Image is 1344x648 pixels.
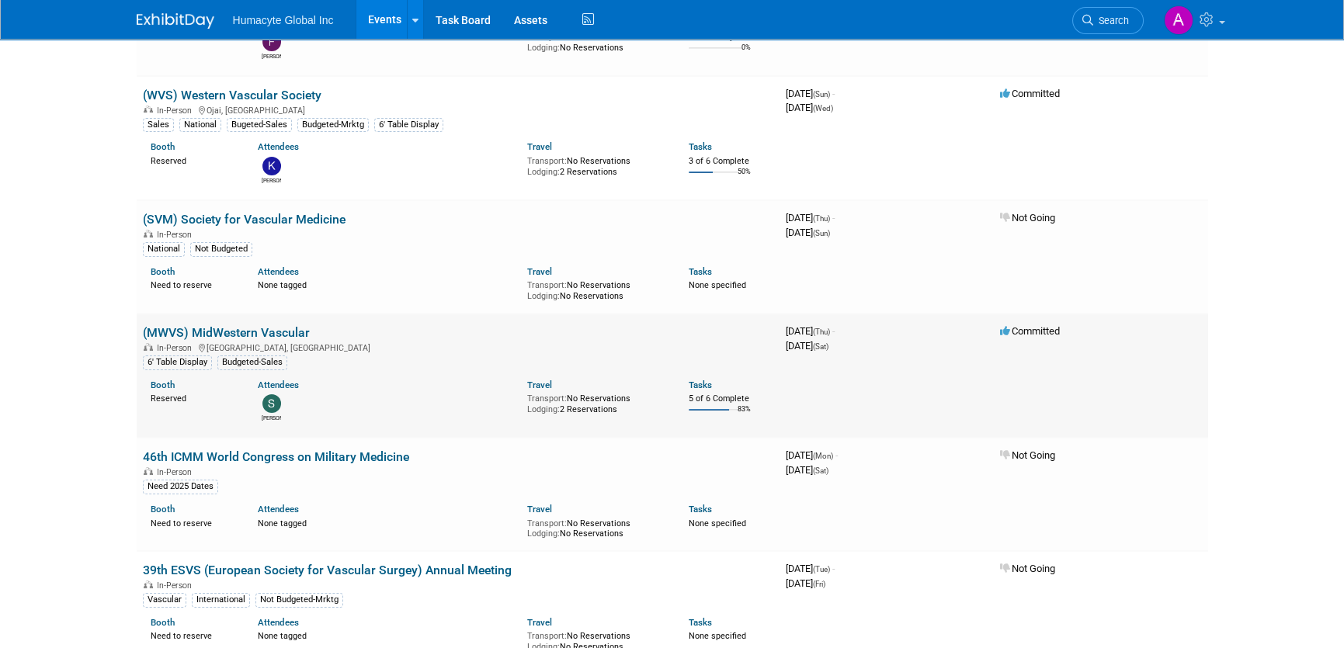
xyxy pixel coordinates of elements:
span: (Wed) [813,104,833,113]
span: None specified [689,518,746,528]
a: Travel [527,617,552,628]
span: In-Person [157,580,196,591]
span: [DATE] [786,577,825,589]
span: (Sun) [813,90,830,99]
div: 6' Table Display [143,355,212,369]
span: In-Person [157,106,196,116]
div: Vascular [143,593,186,607]
a: (SVM) Society for Vascular Medicine [143,212,346,227]
a: Attendees [258,379,299,390]
span: In-Person [157,343,196,353]
div: None tagged [258,277,516,291]
div: None tagged [258,628,516,642]
img: Sophia Bou-Ghannam [262,394,281,413]
span: In-Person [157,230,196,240]
span: [DATE] [786,212,835,224]
a: (WVS) Western Vascular Society [143,88,321,102]
span: (Sun) [813,229,830,237]
img: Adrian Diazgonsen [1164,5,1193,35]
div: Kimberly VanderMeer [262,175,281,185]
a: Travel [527,266,552,277]
div: None tagged [258,515,516,529]
span: (Thu) [813,214,830,223]
span: Lodging: [527,404,560,414]
span: - [832,88,835,99]
span: Lodging: [527,528,560,539]
span: [DATE] [786,563,835,574]
span: Not Going [1000,449,1055,461]
a: (MWVS) MidWestern Vascular [143,325,310,340]
td: 0% [741,43,751,64]
div: 3 of 6 Complete [689,156,773,167]
div: Bugeted-Sales [227,118,292,132]
div: Budgeted-Mrktg [297,118,369,132]
div: Reserved [151,390,235,404]
div: No Reservations No Reservations [527,515,665,539]
span: [DATE] [786,102,833,113]
span: Not Going [1000,212,1055,224]
span: (Mon) [813,452,833,460]
div: International [192,593,250,607]
span: [DATE] [786,464,828,476]
span: [DATE] [786,227,830,238]
div: Need to reserve [151,277,235,291]
div: 6' Table Display [374,118,443,132]
td: 83% [738,405,751,426]
span: Lodging: [527,43,560,53]
img: ExhibitDay [137,13,214,29]
span: (Thu) [813,327,830,336]
a: Tasks [689,504,712,515]
span: Lodging: [527,291,560,301]
div: No Reservations No Reservations [527,277,665,301]
div: Reserved [151,153,235,167]
span: - [832,325,835,337]
span: - [832,563,835,574]
a: Tasks [689,266,712,277]
span: Transport: [527,631,567,641]
span: Transport: [527,156,567,166]
div: National [143,242,185,256]
span: (Fri) [813,580,825,588]
div: Sales [143,118,174,132]
a: Attendees [258,141,299,152]
a: Tasks [689,141,712,152]
span: [DATE] [786,449,838,461]
a: Booth [151,379,175,390]
div: Budgeted-Sales [217,355,287,369]
div: No Reservations 2 Reservations [527,153,665,177]
div: National [179,118,221,132]
a: 39th ESVS (European Society for Vascular Surgey) Annual Meeting [143,563,512,577]
a: 46th ICMM World Congress on Military Medicine [143,449,409,464]
span: [DATE] [786,325,835,337]
a: Tasks [689,379,712,390]
span: Transport: [527,518,567,528]
div: Sophia Bou-Ghannam [262,413,281,422]
a: Booth [151,504,175,515]
img: In-Person Event [144,343,153,351]
span: Humacyte Global Inc [233,14,334,26]
div: Need to reserve [151,515,235,529]
span: Transport: [527,393,567,404]
span: Committed [1000,88,1060,99]
span: [DATE] [786,88,835,99]
img: In-Person Event [144,580,153,588]
span: [DATE] [786,340,828,352]
img: In-Person Event [144,230,153,237]
img: In-Person Event [144,467,153,475]
a: Booth [151,141,175,152]
a: Travel [527,379,552,390]
span: - [835,449,838,461]
span: Lodging: [527,167,560,177]
img: In-Person Event [144,106,153,113]
div: 5 of 6 Complete [689,393,773,404]
div: Need to reserve [151,628,235,642]
a: Attendees [258,504,299,515]
a: Travel [527,504,552,515]
div: Fulton Velez [262,51,281,61]
img: Kimberly VanderMeer [262,157,281,175]
span: In-Person [157,467,196,477]
div: [GEOGRAPHIC_DATA], [GEOGRAPHIC_DATA] [143,341,773,353]
div: Not Budgeted [190,242,252,256]
a: Booth [151,266,175,277]
span: (Sat) [813,466,828,475]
